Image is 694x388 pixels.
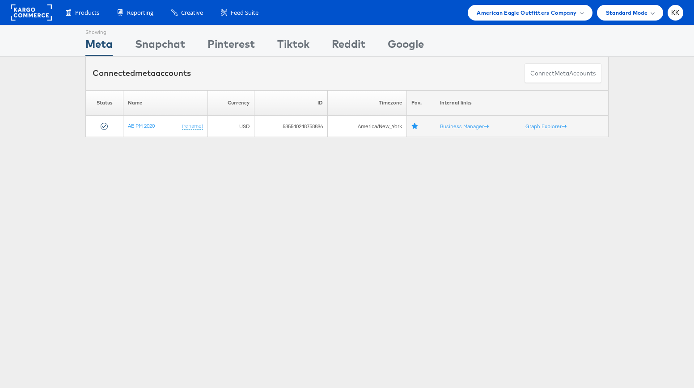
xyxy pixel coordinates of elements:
[477,8,576,17] span: American Eagle Outfitters Company
[93,67,191,79] div: Connected accounts
[86,90,123,116] th: Status
[277,36,309,56] div: Tiktok
[327,116,406,137] td: America/New_York
[123,90,208,116] th: Name
[127,8,153,17] span: Reporting
[388,36,424,56] div: Google
[208,116,254,137] td: USD
[85,25,113,36] div: Showing
[332,36,365,56] div: Reddit
[85,36,113,56] div: Meta
[75,8,99,17] span: Products
[554,69,569,78] span: meta
[207,36,255,56] div: Pinterest
[231,8,258,17] span: Feed Suite
[525,63,601,83] button: ConnectmetaAccounts
[128,122,155,129] a: AE PM 2020
[440,123,489,129] a: Business Manager
[181,8,203,17] span: Creative
[182,122,203,130] a: (rename)
[327,90,406,116] th: Timezone
[254,90,327,116] th: ID
[254,116,327,137] td: 585540248758886
[525,123,567,129] a: Graph Explorer
[606,8,647,17] span: Standard Mode
[135,36,185,56] div: Snapchat
[208,90,254,116] th: Currency
[135,68,156,78] span: meta
[671,10,680,16] span: KK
